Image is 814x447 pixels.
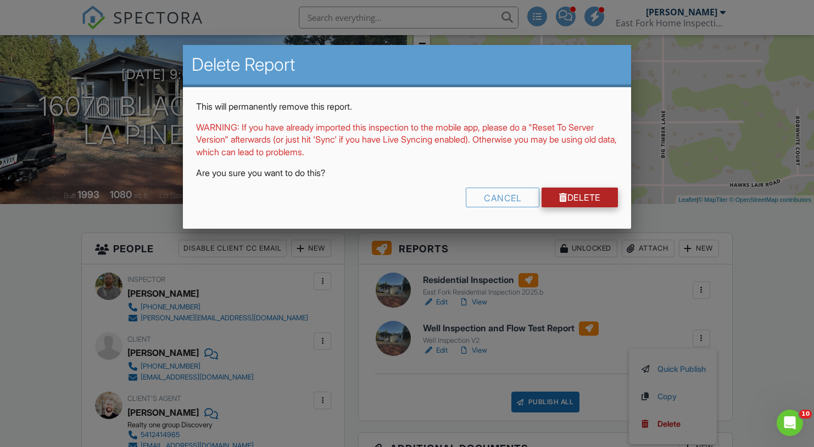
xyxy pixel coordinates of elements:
h2: Delete Report [192,54,622,76]
a: Delete [542,188,618,207]
p: WARNING: If you have already imported this inspection to the mobile app, please do a "Reset To Se... [196,121,617,158]
div: Cancel [466,188,539,207]
p: This will permanently remove this report. [196,100,617,112]
span: 10 [799,410,812,418]
iframe: Intercom live chat [777,410,803,436]
p: Are you sure you want to do this? [196,167,617,179]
